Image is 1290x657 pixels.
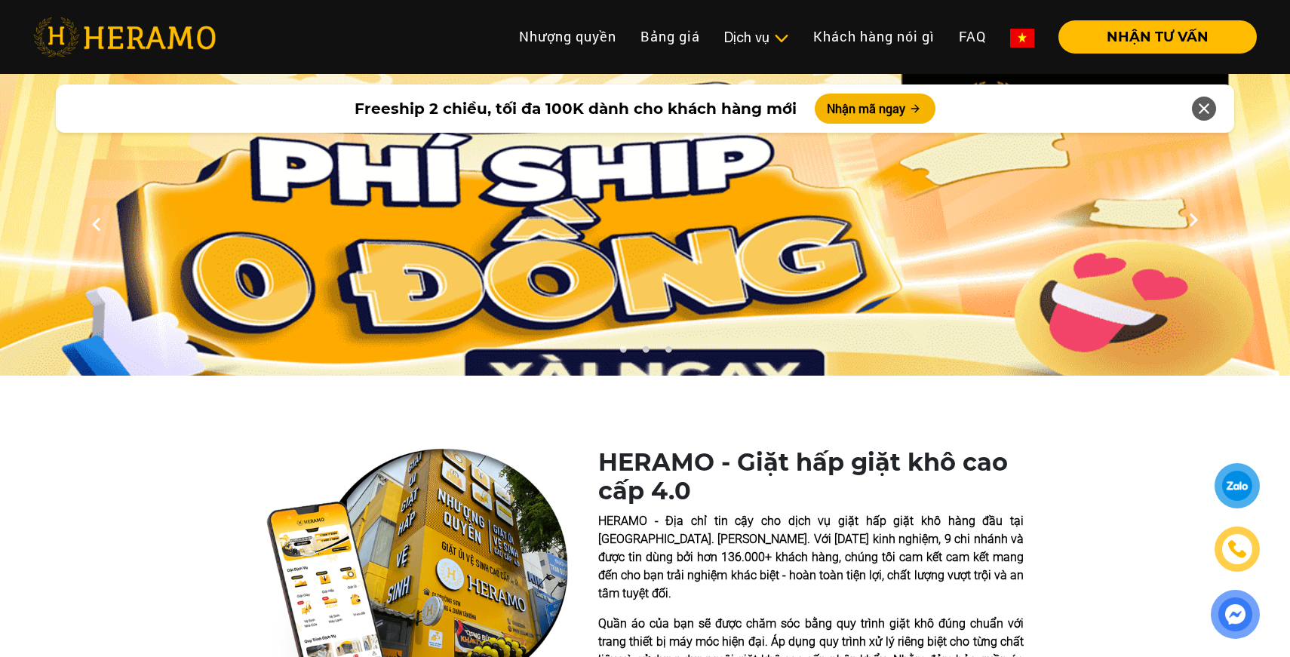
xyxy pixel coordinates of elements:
button: 1 [615,345,630,361]
img: heramo-logo.png [33,17,216,57]
button: NHẬN TƯ VẤN [1058,20,1257,54]
img: phone-icon [1229,541,1246,557]
a: Bảng giá [628,20,712,53]
h1: HERAMO - Giặt hấp giặt khô cao cấp 4.0 [598,448,1024,506]
a: NHẬN TƯ VẤN [1046,30,1257,44]
img: subToggleIcon [773,31,789,46]
p: HERAMO - Địa chỉ tin cậy cho dịch vụ giặt hấp giặt khô hàng đầu tại [GEOGRAPHIC_DATA]. [PERSON_NA... [598,512,1024,603]
button: 2 [637,345,653,361]
img: vn-flag.png [1010,29,1034,48]
a: FAQ [947,20,998,53]
span: Freeship 2 chiều, tối đa 100K dành cho khách hàng mới [355,97,797,120]
a: phone-icon [1217,529,1258,570]
div: Dịch vụ [724,27,789,48]
button: 3 [660,345,675,361]
a: Nhượng quyền [507,20,628,53]
button: Nhận mã ngay [815,94,935,124]
a: Khách hàng nói gì [801,20,947,53]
